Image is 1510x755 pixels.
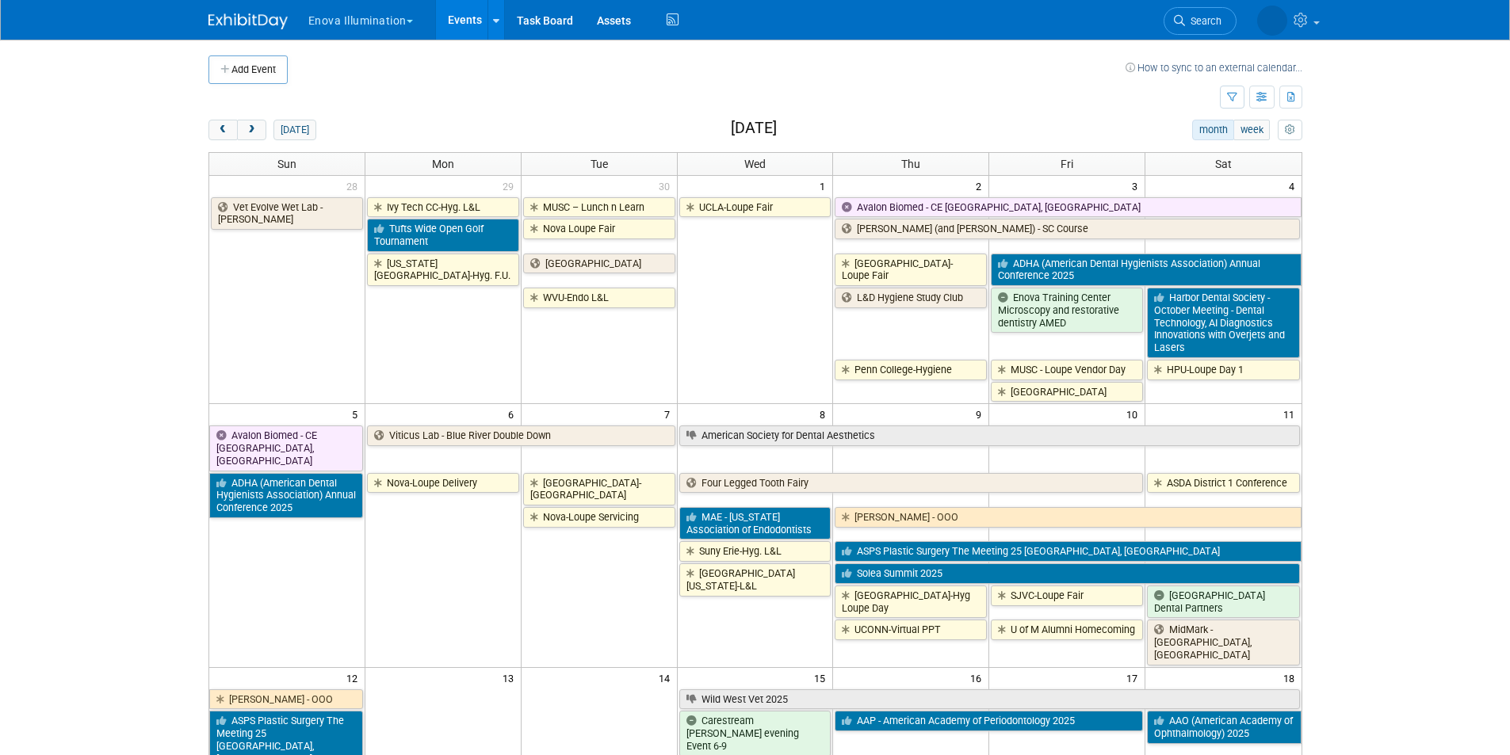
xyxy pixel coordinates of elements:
span: Sat [1215,158,1232,170]
a: AAO (American Academy of Ophthalmology) 2025 [1147,711,1301,743]
a: ADHA (American Dental Hygienists Association) Annual Conference 2025 [991,254,1301,286]
a: [PERSON_NAME] (and [PERSON_NAME]) - SC Course [835,219,1299,239]
a: Suny Erie-Hyg. L&L [679,541,831,562]
a: [GEOGRAPHIC_DATA]-[GEOGRAPHIC_DATA] [523,473,675,505]
a: [GEOGRAPHIC_DATA][US_STATE]-L&L [679,563,831,596]
span: 12 [345,668,365,688]
a: Avalon Biomed - CE [GEOGRAPHIC_DATA], [GEOGRAPHIC_DATA] [209,425,363,471]
a: L&D Hygiene Study Club [835,288,987,308]
button: week [1233,120,1270,140]
button: prev [208,120,238,140]
span: Tue [591,158,608,170]
span: Wed [744,158,766,170]
a: Vet Evolve Wet Lab - [PERSON_NAME] [211,197,363,230]
a: [GEOGRAPHIC_DATA] Dental Partners [1147,585,1299,618]
button: month [1192,120,1234,140]
span: 2 [974,176,988,196]
a: Search [1164,7,1237,35]
a: MUSC – Lunch n Learn [523,197,675,218]
a: How to sync to an external calendar... [1126,62,1302,74]
span: 3 [1130,176,1145,196]
img: ExhibitDay [208,13,288,29]
a: American Society for Dental Aesthetics [679,425,1300,446]
span: 16 [969,668,988,688]
span: 18 [1282,668,1302,688]
a: AAP - American Academy of Periodontology 2025 [835,711,1143,731]
a: Solea Summit 2025 [835,563,1299,584]
span: 10 [1125,404,1145,424]
button: [DATE] [273,120,315,140]
a: Four Legged Tooth Fairy [679,473,1144,494]
a: Nova-Loupe Delivery [367,473,519,494]
a: U of M Alumni Homecoming [991,620,1143,640]
span: 4 [1287,176,1302,196]
a: Nova-Loupe Servicing [523,507,675,528]
a: MUSC - Loupe Vendor Day [991,360,1143,380]
span: 17 [1125,668,1145,688]
a: MAE - [US_STATE] Association of Endodontists [679,507,831,540]
a: [US_STATE][GEOGRAPHIC_DATA]-Hyg. F.U. [367,254,519,286]
a: [PERSON_NAME] - OOO [209,689,363,710]
span: 13 [501,668,521,688]
a: [PERSON_NAME] - OOO [835,507,1301,528]
span: 1 [818,176,832,196]
a: [GEOGRAPHIC_DATA]-Hyg Loupe Day [835,585,987,618]
a: [GEOGRAPHIC_DATA]-Loupe Fair [835,254,987,286]
a: Avalon Biomed - CE [GEOGRAPHIC_DATA], [GEOGRAPHIC_DATA] [835,197,1301,218]
a: MidMark - [GEOGRAPHIC_DATA], [GEOGRAPHIC_DATA] [1147,620,1299,665]
a: Tufts Wide Open Golf Tournament [367,219,519,251]
span: Sun [277,158,296,170]
span: 28 [345,176,365,196]
a: UCLA-Loupe Fair [679,197,831,218]
a: Wild West Vet 2025 [679,689,1300,710]
a: ADHA (American Dental Hygienists Association) Annual Conference 2025 [209,473,363,518]
span: Fri [1061,158,1073,170]
a: Penn College-Hygiene [835,360,987,380]
a: SJVC-Loupe Fair [991,585,1143,606]
span: 29 [501,176,521,196]
a: WVU-Endo L&L [523,288,675,308]
span: 14 [657,668,677,688]
span: 8 [818,404,832,424]
i: Personalize Calendar [1285,125,1295,135]
a: [GEOGRAPHIC_DATA] [991,382,1143,402]
a: Ivy Tech CC-Hyg. L&L [367,197,519,218]
a: [GEOGRAPHIC_DATA] [523,254,675,274]
span: 9 [974,404,988,424]
a: UCONN-Virtual PPT [835,620,987,640]
a: Enova Training Center Microscopy and restorative dentistry AMED [991,288,1143,333]
span: Mon [432,158,454,170]
a: Harbor Dental Society - October Meeting - Dental Technology, AI Diagnostics Innovations with Over... [1147,288,1299,358]
span: 5 [350,404,365,424]
a: ASDA District 1 Conference [1147,473,1299,494]
span: 6 [507,404,521,424]
a: HPU-Loupe Day 1 [1147,360,1299,380]
button: next [237,120,266,140]
a: ASPS Plastic Surgery The Meeting 25 [GEOGRAPHIC_DATA], [GEOGRAPHIC_DATA] [835,541,1301,562]
span: 11 [1282,404,1302,424]
span: 7 [663,404,677,424]
h2: [DATE] [731,120,777,137]
a: Nova Loupe Fair [523,219,675,239]
span: Search [1185,15,1221,27]
button: myCustomButton [1278,120,1302,140]
button: Add Event [208,55,288,84]
a: Viticus Lab - Blue River Double Down [367,425,675,446]
span: 30 [657,176,677,196]
img: Sarah Swinick [1257,6,1287,36]
span: 15 [812,668,832,688]
span: Thu [901,158,920,170]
